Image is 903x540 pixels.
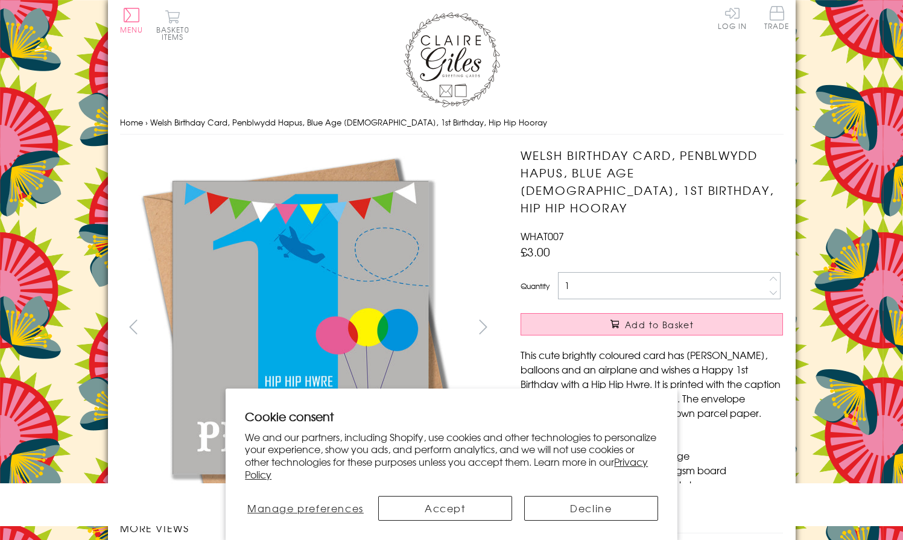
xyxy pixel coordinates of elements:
[378,496,512,521] button: Accept
[521,348,783,420] p: This cute brightly coloured card has [PERSON_NAME], balloons and an airplane and wishes a Happy 1...
[404,12,500,107] img: Claire Giles Greetings Cards
[145,116,148,128] span: ›
[247,501,364,515] span: Manage preferences
[120,116,143,128] a: Home
[120,24,144,35] span: Menu
[120,110,784,135] nav: breadcrumbs
[245,496,366,521] button: Manage preferences
[245,431,658,481] p: We and our partners, including Shopify, use cookies and other technologies to personalize your ex...
[764,6,790,30] span: Trade
[120,8,144,33] button: Menu
[521,313,783,335] button: Add to Basket
[524,496,658,521] button: Decline
[120,313,147,340] button: prev
[521,243,550,260] span: £3.00
[245,454,648,481] a: Privacy Policy
[469,313,496,340] button: next
[150,116,547,128] span: Welsh Birthday Card, Penblwydd Hapus, Blue Age [DEMOGRAPHIC_DATA], 1st Birthday, Hip Hip Hooray
[521,229,564,243] span: WHAT007
[162,24,189,42] span: 0 items
[120,521,497,535] h3: More views
[245,408,658,425] h2: Cookie consent
[521,281,550,291] label: Quantity
[718,6,747,30] a: Log In
[521,147,783,216] h1: Welsh Birthday Card, Penblwydd Hapus, Blue Age [DEMOGRAPHIC_DATA], 1st Birthday, Hip Hip Hooray
[625,319,694,331] span: Add to Basket
[120,147,482,509] img: Welsh Birthday Card, Penblwydd Hapus, Blue Age 1, 1st Birthday, Hip Hip Hooray
[764,6,790,32] a: Trade
[156,10,189,40] button: Basket0 items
